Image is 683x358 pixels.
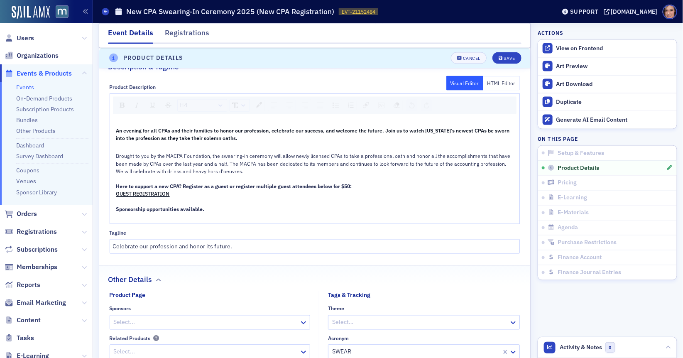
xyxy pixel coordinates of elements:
[374,99,389,112] div: rdw-image-control
[538,58,677,75] a: Art Preview
[611,8,658,15] div: [DOMAIN_NAME]
[538,75,677,93] a: Art Download
[558,224,578,232] span: Agenda
[110,291,146,300] div: Product Page
[17,245,58,254] span: Subscriptions
[463,56,480,61] div: Cancel
[328,291,370,300] div: Tags & Tracking
[147,100,159,111] div: Underline
[251,99,267,112] div: rdw-color-picker
[5,333,34,343] a: Tasks
[17,51,59,60] span: Organizations
[560,343,602,352] span: Activity & Notes
[126,7,335,17] h1: New CPA Swearing-In Ceremony 2025 (New CPA Registration)
[504,56,515,61] div: Save
[570,8,599,15] div: Support
[558,209,589,217] span: E-Materials
[17,333,34,343] span: Tasks
[389,99,404,112] div: rdw-remove-control
[558,254,602,262] span: Finance Account
[5,227,57,236] a: Registrations
[108,27,153,44] div: Event Details
[110,230,127,236] div: Tagline
[391,100,403,111] div: Remove
[16,152,63,160] a: Survey Dashboard
[558,239,617,247] span: Purchase Restrictions
[5,280,40,289] a: Reports
[5,34,34,43] a: Users
[110,84,156,90] div: Product Description
[16,167,39,174] a: Coupons
[421,100,432,111] div: Redo
[162,100,174,111] div: Strikethrough
[177,99,227,112] div: rdw-dropdown
[538,135,677,142] h4: On this page
[5,316,41,325] a: Content
[556,116,673,124] div: Generate AI Email Content
[268,100,280,111] div: Left
[16,83,34,91] a: Events
[5,298,66,307] a: Email Marketing
[492,52,521,64] button: Save
[299,100,311,111] div: Right
[113,97,517,114] div: rdw-toolbar
[16,189,57,196] a: Sponsor Library
[17,34,34,43] span: Users
[267,99,328,112] div: rdw-textalign-control
[284,100,296,111] div: Center
[556,81,673,88] div: Art Download
[17,262,57,272] span: Memberships
[360,100,372,111] div: Link
[16,127,56,135] a: Other Products
[558,194,587,202] span: E-Learning
[17,69,72,78] span: Events & Products
[17,227,57,236] span: Registrations
[16,95,72,102] a: On-Demand Products
[604,9,661,15] button: [DOMAIN_NAME]
[605,342,616,353] span: 0
[165,27,209,43] div: Registrations
[116,127,514,221] div: rdw-editor
[538,111,677,129] button: Generate AI Email Content
[5,51,59,60] a: Organizations
[342,8,375,15] span: EVT-21152484
[404,99,434,112] div: rdw-history-control
[228,99,251,112] div: rdw-font-size-control
[5,245,58,254] a: Subscriptions
[663,5,677,19] span: Profile
[558,179,577,187] span: Pricing
[5,262,57,272] a: Memberships
[314,100,326,111] div: Justify
[117,100,127,111] div: Bold
[375,100,387,111] div: Image
[17,280,40,289] span: Reports
[230,100,250,111] a: Font Size
[556,63,673,70] div: Art Preview
[230,99,250,112] div: rdw-dropdown
[116,183,352,190] span: Here to support a new CPA? Register as a guest or register multiple guest attendees below for $50:
[328,306,344,312] div: Theme
[16,177,36,185] a: Venues
[451,52,487,64] button: Cancel
[12,6,50,19] img: SailAMX
[131,100,143,111] div: Italic
[110,336,151,342] div: Related Products
[556,98,673,106] div: Duplicate
[5,69,72,78] a: Events & Products
[50,5,69,20] a: View Homepage
[558,164,599,172] span: Product Details
[558,150,604,157] span: Setup & Features
[115,99,176,112] div: rdw-inline-control
[16,142,44,149] a: Dashboard
[116,152,512,174] span: Brought to you by the MACPA Foundation, the swearing-in ceremony will allow newly licensed CPAs t...
[538,40,677,57] a: View on Frontend
[16,105,74,113] a: Subscription Products
[176,99,228,112] div: rdw-block-control
[330,100,342,111] div: Unordered
[328,99,358,112] div: rdw-list-control
[406,100,418,111] div: Undo
[16,116,38,124] a: Bundles
[538,93,677,111] button: Duplicate
[110,306,131,312] div: Sponsors
[483,76,520,91] button: HTML Editor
